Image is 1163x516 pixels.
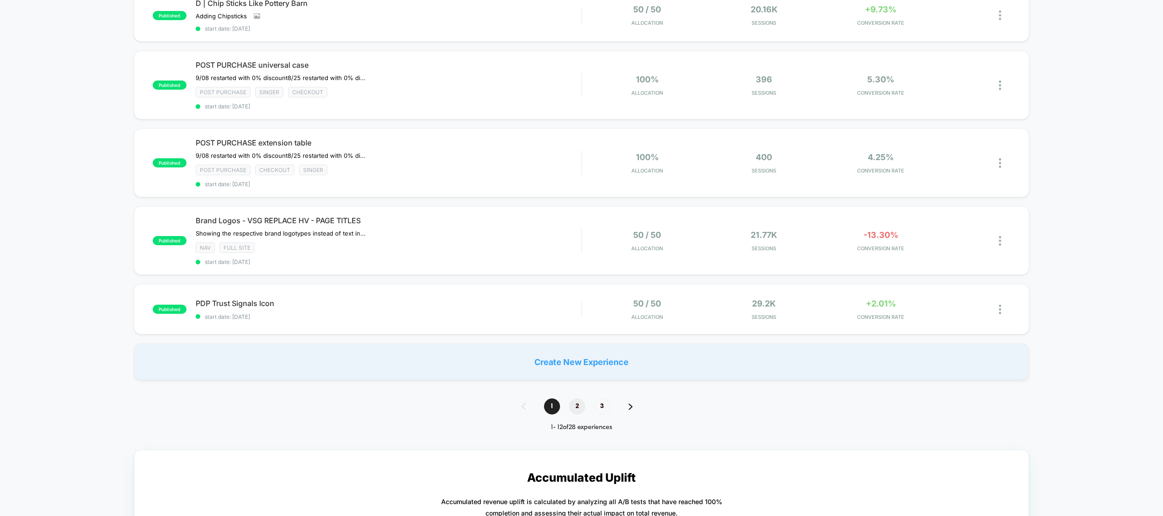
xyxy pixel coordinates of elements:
[196,138,581,147] span: POST PURCHASE extension table
[153,305,187,314] span: published
[752,299,776,308] span: 29.2k
[751,230,777,240] span: 21.77k
[865,5,896,14] span: +9.73%
[196,230,365,237] span: Showing the respective brand logotypes instead of text in tabs
[527,471,636,484] p: Accumulated Uplift
[631,90,663,96] span: Allocation
[751,5,778,14] span: 20.16k
[633,299,661,308] span: 50 / 50
[196,74,365,81] span: 9/08 restarted with 0% discount8/25 restarted with 0% discount due to Laborday promo10% off 6% CR...
[544,398,560,414] span: 1
[825,167,937,174] span: CONVERSION RATE
[708,20,820,26] span: Sessions
[196,152,365,159] span: 9/08 restarted with 0% discount﻿8/25 restarted with 0% discount due to Laborday promo
[196,299,581,308] span: PDP Trust Signals Icon
[288,87,327,97] span: checkout
[153,158,187,167] span: published
[569,398,585,414] span: 2
[196,165,251,175] span: Post Purchase
[999,236,1001,246] img: close
[219,242,255,253] span: Full site
[196,242,215,253] span: NAV
[636,75,659,84] span: 100%
[825,245,937,252] span: CONVERSION RATE
[196,181,581,188] span: start date: [DATE]
[999,305,1001,314] img: close
[255,87,283,97] span: Singer
[756,152,772,162] span: 400
[636,152,659,162] span: 100%
[631,245,663,252] span: Allocation
[196,25,581,32] span: start date: [DATE]
[134,344,1030,380] div: Create New Experience
[866,299,896,308] span: +2.01%
[629,403,633,410] img: pagination forward
[196,12,247,20] span: Adding Chipsticks
[196,103,581,110] span: start date: [DATE]
[196,216,581,225] span: Brand Logos - VSG REPLACE HV - PAGE TITLES
[633,230,661,240] span: 50 / 50
[867,75,894,84] span: 5.30%
[708,314,820,320] span: Sessions
[153,81,187,90] span: published
[153,236,187,245] span: published
[825,20,937,26] span: CONVERSION RATE
[999,158,1001,168] img: close
[299,165,327,175] span: Singer
[196,87,251,97] span: Post Purchase
[512,424,651,431] div: 1 - 12 of 28 experiences
[255,165,294,175] span: checkout
[825,90,937,96] span: CONVERSION RATE
[196,258,581,265] span: start date: [DATE]
[633,5,661,14] span: 50 / 50
[756,75,772,84] span: 396
[196,313,581,320] span: start date: [DATE]
[864,230,898,240] span: -13.30%
[999,81,1001,90] img: close
[631,167,663,174] span: Allocation
[631,314,663,320] span: Allocation
[708,90,820,96] span: Sessions
[825,314,937,320] span: CONVERSION RATE
[999,11,1001,20] img: close
[708,245,820,252] span: Sessions
[594,398,610,414] span: 3
[153,11,187,20] span: published
[868,152,894,162] span: 4.25%
[196,60,581,70] span: POST PURCHASE universal case
[708,167,820,174] span: Sessions
[631,20,663,26] span: Allocation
